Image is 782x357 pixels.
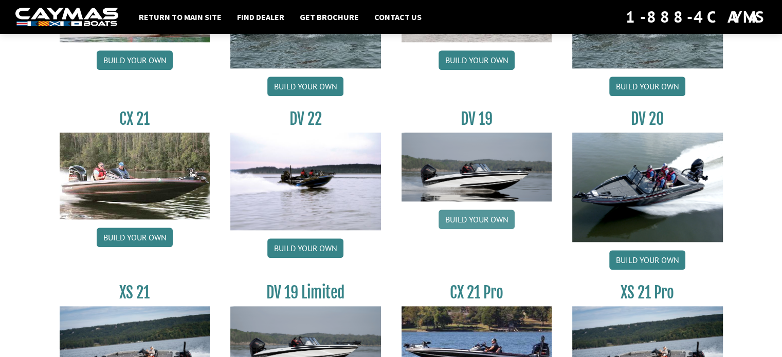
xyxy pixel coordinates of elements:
[230,283,381,302] h3: DV 19 Limited
[572,109,723,128] h3: DV 20
[267,77,343,96] a: Build your own
[572,133,723,242] img: DV_20_from_website_for_caymas_connect.png
[60,109,210,128] h3: CX 21
[230,133,381,230] img: DV22_original_motor_cropped_for_caymas_connect.jpg
[97,228,173,247] a: Build your own
[230,109,381,128] h3: DV 22
[609,77,685,96] a: Build your own
[439,210,515,229] a: Build your own
[97,50,173,70] a: Build your own
[626,6,767,28] div: 1-888-4CAYMAS
[402,109,552,128] h3: DV 19
[232,10,289,24] a: Find Dealer
[572,283,723,302] h3: XS 21 Pro
[402,283,552,302] h3: CX 21 Pro
[15,8,118,27] img: white-logo-c9c8dbefe5ff5ceceb0f0178aa75bf4bb51f6bca0971e226c86eb53dfe498488.png
[60,133,210,219] img: CX21_thumb.jpg
[134,10,227,24] a: Return to main site
[609,250,685,270] a: Build your own
[402,133,552,201] img: dv-19-ban_from_website_for_caymas_connect.png
[267,238,343,258] a: Build your own
[439,50,515,70] a: Build your own
[60,283,210,302] h3: XS 21
[295,10,364,24] a: Get Brochure
[369,10,427,24] a: Contact Us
